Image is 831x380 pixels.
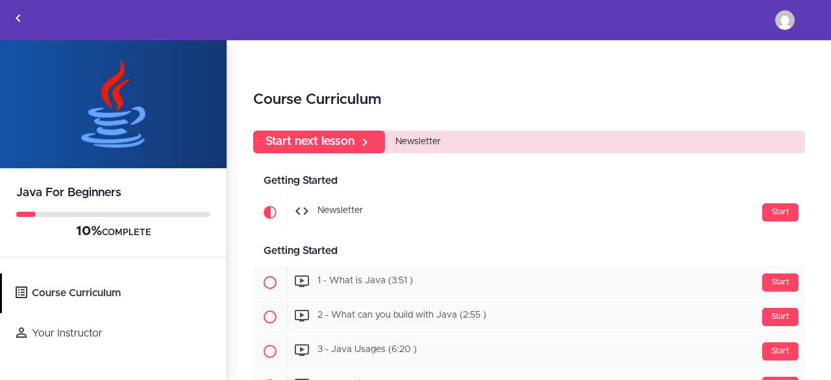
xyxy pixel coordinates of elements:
[395,137,441,146] span: Newsletter
[253,236,805,266] div: Getting Started
[775,10,795,30] img: bajoisa@gmail.com
[253,300,805,334] a: Start 2 - What can you build with Java (2:55 )
[10,10,26,26] svg: Back to courses
[317,277,413,286] span: 1 - What is Java (3:51 )
[317,311,486,320] span: 2 - What can you build with Java (2:55 )
[1,1,36,40] a: Back to courses
[253,196,805,229] a: Current item Start Newsletter
[762,203,799,222] div: Start
[76,225,102,238] span: 10%
[317,207,363,216] span: Newsletter
[253,131,385,153] a: Start next lesson
[317,346,417,355] span: 3 - Java Usages (6:20 )
[2,314,227,353] a: Your Instructor
[762,273,799,292] div: Start
[253,335,805,368] a: Start 3 - Java Usages (6:20 )
[16,223,210,240] div: COMPLETE
[762,342,799,361] div: Start
[253,89,805,111] h2: Course Curriculum
[253,196,287,229] span: Current item
[2,273,227,313] a: Course Curriculum
[762,308,799,326] div: Start
[253,166,805,196] div: Getting Started
[253,266,805,299] a: Start 1 - What is Java (3:51 )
